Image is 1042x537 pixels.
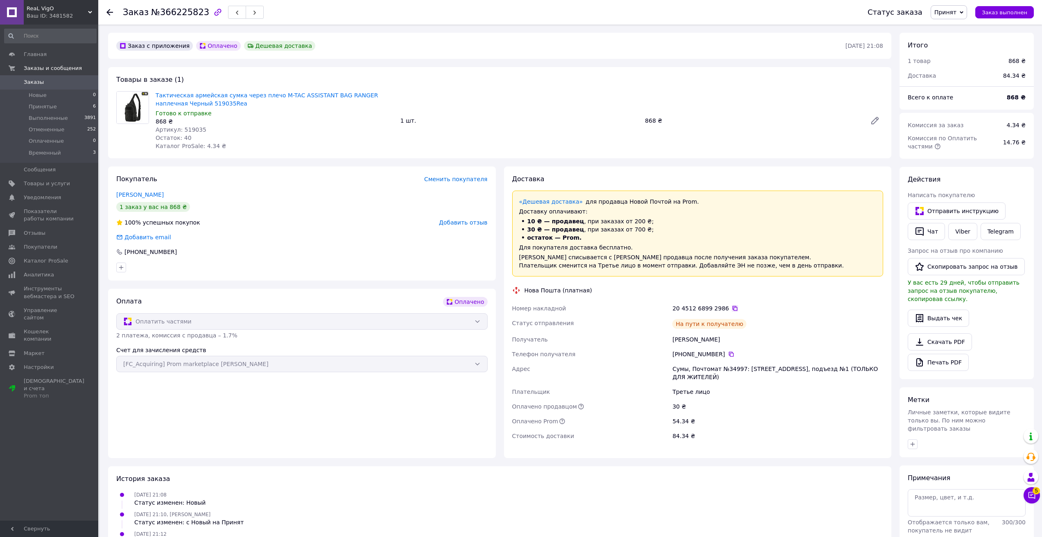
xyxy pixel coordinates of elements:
span: Маркет [24,350,45,357]
span: Каталог ProSale: 4.34 ₴ [156,143,226,149]
a: Тактическая армейская сумка через плечо M-TAC ASSISTANT BAG RANGER наплечная Черный 519035Rea [156,92,378,107]
span: Уведомления [24,194,61,201]
div: Нова Пошта (платная) [522,286,594,294]
span: Сменить покупателя [424,176,487,182]
span: Выполненные [29,115,68,122]
button: Выдать чек [908,310,969,327]
span: Товары в заказе (1) [116,76,184,83]
span: Настройки [24,364,54,371]
div: Статус изменен: с Новый на Принят [134,518,244,526]
span: Показатели работы компании [24,208,76,222]
span: У вас есть 29 дней, чтобы отправить запрос на отзыв покупателю, скопировав ссылку. [908,279,1019,302]
a: Редактировать [867,112,883,129]
span: Заказ выполнен [982,9,1027,16]
span: Итого [908,41,928,49]
a: Печать PDF [908,354,969,371]
div: Оплачено [443,297,487,307]
div: 868 ₴ [1008,57,1026,65]
span: ReaL VigO [27,5,88,12]
span: Заказы и сообщения [24,65,82,72]
div: 84.34 ₴ [998,67,1031,85]
span: Готово к отправке [156,110,212,117]
span: Каталог ProSale [24,257,68,265]
span: Плательщик [512,389,550,395]
span: [DATE] 21:10, [PERSON_NAME] [134,512,210,517]
div: Статус изменен: Новый [134,499,206,507]
span: Запрос на отзыв про компанию [908,247,1003,254]
span: Добавить отзыв [439,219,487,226]
span: Номер накладной [512,305,566,312]
span: 0 [93,137,96,145]
div: Добавить email [124,233,172,241]
span: Товары и услуги [24,180,70,187]
div: для продавца Новой Почтой на Prom. [519,198,877,206]
a: «Дешевая доставка» [519,198,583,205]
div: 1 заказ у вас на 868 ₴ [116,202,190,212]
span: Примечания [908,474,950,482]
a: Viber [948,223,977,240]
span: Статус отправления [512,320,574,326]
span: Покупатель [116,175,157,183]
div: Статус заказа [868,8,922,16]
span: Адрес [512,366,530,372]
div: Заказ с приложения [116,41,193,51]
input: Поиск [4,29,97,43]
div: Prom топ [24,392,84,400]
span: 30 ₴ — продавец [527,226,584,233]
span: Комиссия за заказ [908,122,964,128]
div: Сумы, Почтомат №34997: [STREET_ADDRESS], подъезд №1 (ТОЛЬКО ДЛЯ ЖИТЕЛЕЙ) [671,362,885,384]
span: [DATE] 21:08 [134,492,167,498]
span: Метки [908,396,929,404]
span: Временный [29,149,61,157]
div: 1 шт. [397,115,642,126]
span: 3891 [84,115,96,122]
div: 54.34 ₴ [671,414,885,429]
div: [PERSON_NAME] [671,332,885,347]
span: Телефон получателя [512,351,576,357]
span: Остаток: 40 [156,135,192,141]
div: 20 4512 6899 2986 [672,304,883,312]
span: 100% [124,219,141,226]
div: [PERSON_NAME] списывается с [PERSON_NAME] продавца после получения заказа покупателем. Плательщик... [519,253,877,270]
span: Новые [29,92,47,99]
span: Аналитика [24,271,54,279]
span: [DATE] 21:12 [134,531,167,537]
span: 0 [93,92,96,99]
span: Принят [934,9,956,16]
div: На пути к получателю [672,319,746,329]
button: Отправить инструкцию [908,202,1006,220]
div: Дешевая доставка [244,41,316,51]
li: , при заказах от 200 ₴; [519,217,877,225]
button: Чат с покупателем5 [1024,487,1040,503]
span: Кошелек компании [24,328,76,343]
span: Оплачено продавцом [512,403,577,410]
span: Оплачено Prom [512,418,558,425]
span: Заказы [24,79,44,86]
span: 252 [87,126,96,133]
span: Заказ [123,7,149,17]
div: Оплачено [196,41,240,51]
span: 3 [93,149,96,157]
span: Отзывы [24,229,45,237]
a: Telegram [981,223,1021,240]
div: Доставку оплачивают: [519,207,877,216]
span: 5 [1033,487,1040,494]
img: Тактическая армейская сумка через плечо M-TAC ASSISTANT BAG RANGER наплечная Черный 519035Rea [117,92,149,124]
div: 868 ₴ [642,115,863,126]
span: Покупатели [24,243,57,251]
span: Доставка [908,72,936,79]
div: [PHONE_NUMBER] [124,248,178,256]
div: 30 ₴ [671,399,885,414]
span: 10 ₴ — продавец [527,218,584,225]
span: Артикул: 519035 [156,126,206,133]
span: Управление сайтом [24,307,76,321]
a: [PERSON_NAME] [116,191,164,198]
span: 1 товар [908,58,931,64]
span: Отмененные [29,126,64,133]
div: успешных покупок [116,218,200,227]
span: 300 / 300 [1002,519,1026,526]
span: Написать покупателю [908,192,975,198]
div: Добавить email [115,233,172,241]
li: , при заказах от 700 ₴; [519,225,877,234]
span: 2 платежа, комиссия с продавца – 1.7% [116,332,237,339]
